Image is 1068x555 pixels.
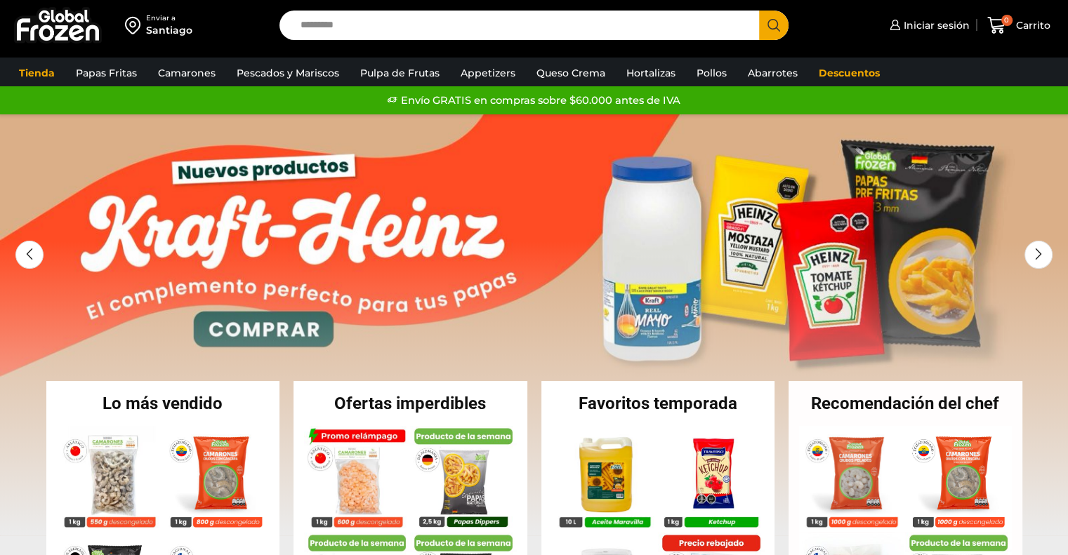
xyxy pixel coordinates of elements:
[146,13,192,23] div: Enviar a
[353,60,447,86] a: Pulpa de Frutas
[690,60,734,86] a: Pollos
[230,60,346,86] a: Pescados y Mariscos
[151,60,223,86] a: Camarones
[541,395,775,412] h2: Favoritos temporada
[15,241,44,269] div: Previous slide
[741,60,805,86] a: Abarrotes
[789,395,1022,412] h2: Recomendación del chef
[759,11,789,40] button: Search button
[125,13,146,37] img: address-field-icon.svg
[12,60,62,86] a: Tienda
[812,60,887,86] a: Descuentos
[1001,15,1013,26] span: 0
[1013,18,1050,32] span: Carrito
[146,23,192,37] div: Santiago
[69,60,144,86] a: Papas Fritas
[886,11,970,39] a: Iniciar sesión
[454,60,522,86] a: Appetizers
[294,395,527,412] h2: Ofertas imperdibles
[619,60,683,86] a: Hortalizas
[1024,241,1053,269] div: Next slide
[984,9,1054,42] a: 0 Carrito
[529,60,612,86] a: Queso Crema
[900,18,970,32] span: Iniciar sesión
[46,395,280,412] h2: Lo más vendido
